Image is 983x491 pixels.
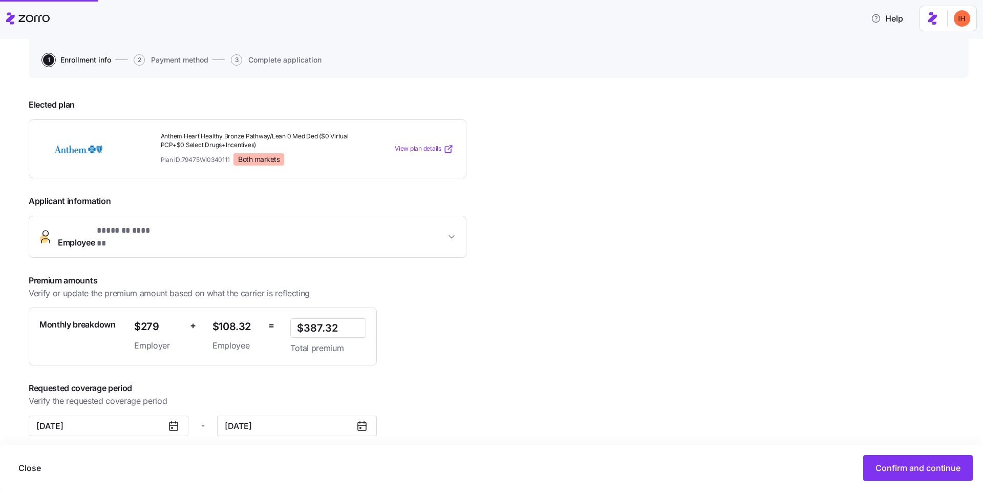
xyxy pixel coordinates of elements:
span: View plan details [395,144,441,154]
span: Premium amounts [29,274,378,287]
span: Employee [58,224,160,249]
span: Anthem Heart Healthy Bronze Pathway/Lean 0 Med Ded ($0 Virtual PCP+$0 Select Drugs+Incentives) [161,132,349,150]
input: MM/DD/YYYY [29,416,188,436]
span: 3 [231,54,242,66]
span: $108.32 [212,318,260,335]
span: Verify or update the premium amount based on what the carrier is reflecting [29,287,310,300]
span: Plan ID: 79475WI0340111 [161,155,230,164]
span: + [190,318,196,333]
span: Elected plan [29,98,466,111]
span: 2 [134,54,145,66]
span: Verify the requested coverage period [29,395,167,407]
span: Payment method [151,56,208,64]
span: = [268,318,274,333]
span: Help [871,12,903,25]
button: Help [863,8,911,29]
span: Applicant information [29,195,466,208]
span: Both markets [238,155,280,164]
span: Employee [212,339,260,352]
a: 2Payment method [132,54,208,66]
span: $279 [134,318,182,335]
button: 2Payment method [134,54,208,66]
a: View plan details [395,144,454,154]
span: Monthly breakdown [39,318,116,331]
span: 1 [43,54,54,66]
span: - [201,419,205,432]
button: 3Complete application [231,54,322,66]
button: Confirm and continue [863,455,973,481]
img: Anthem [41,137,115,161]
span: Requested coverage period [29,382,504,395]
input: MM/DD/YYYY [217,416,377,436]
button: Close [10,455,49,481]
span: Enrollment info [60,56,111,64]
span: Total premium [290,342,366,355]
span: Complete application [248,56,322,64]
img: f3711480c2c985a33e19d88a07d4c111 [954,10,970,27]
span: Close [18,462,41,474]
a: 3Complete application [229,54,322,66]
a: 1Enrollment info [41,54,111,66]
span: Confirm and continue [875,462,960,474]
span: Employer [134,339,182,352]
button: 1Enrollment info [43,54,111,66]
